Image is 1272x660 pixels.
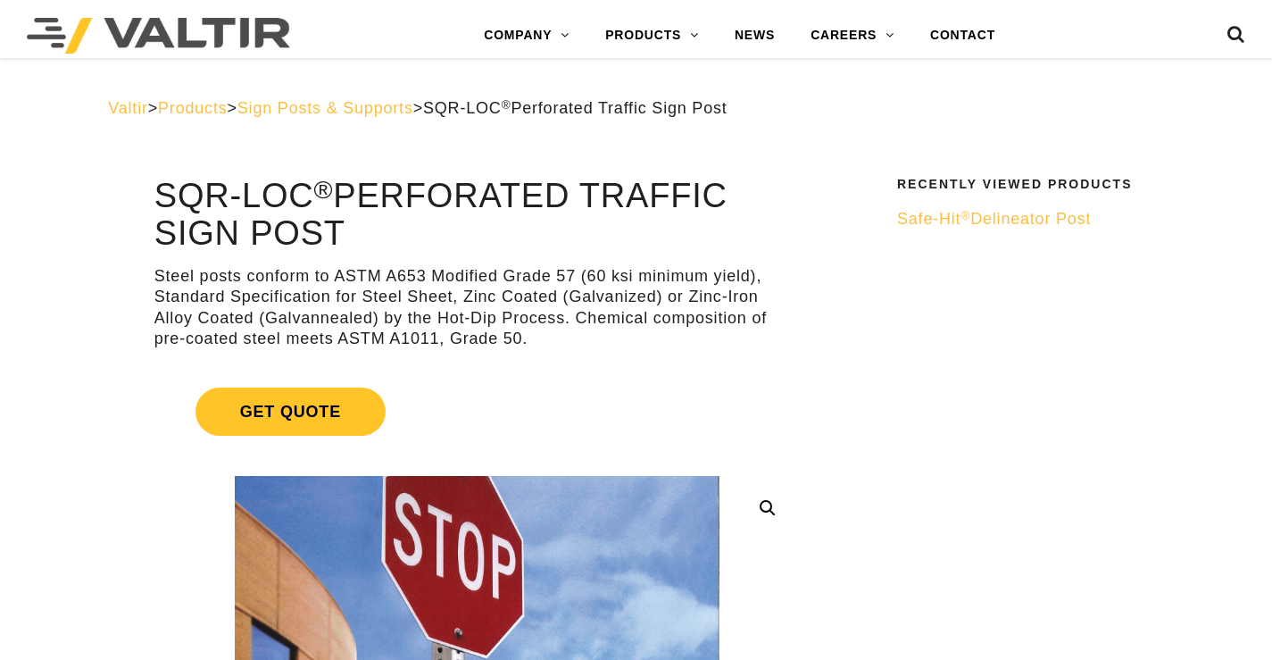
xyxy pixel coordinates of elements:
sup: ® [502,98,511,112]
a: PRODUCTS [587,18,717,54]
span: SQR-LOC Perforated Traffic Sign Post [423,99,727,117]
span: Get Quote [195,388,386,436]
span: Safe-Hit Delineator Post [897,210,1091,228]
sup: ® [960,209,970,222]
h2: Recently Viewed Products [897,178,1152,191]
sup: ® [313,175,333,204]
p: Steel posts conform to ASTM A653 Modified Grade 57 (60 ksi minimum yield), Standard Specification... [154,266,800,350]
a: Sign Posts & Supports [237,99,413,117]
div: > > > [108,98,1164,119]
h1: SQR-LOC Perforated Traffic Sign Post [154,178,800,253]
a: COMPANY [466,18,587,54]
a: NEWS [717,18,793,54]
a: Safe-Hit®Delineator Post [897,209,1152,230]
a: Get Quote [154,366,800,457]
a: CONTACT [912,18,1013,54]
a: CAREERS [793,18,912,54]
a: Valtir [108,99,147,117]
a: Products [158,99,227,117]
img: Valtir [27,18,290,54]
